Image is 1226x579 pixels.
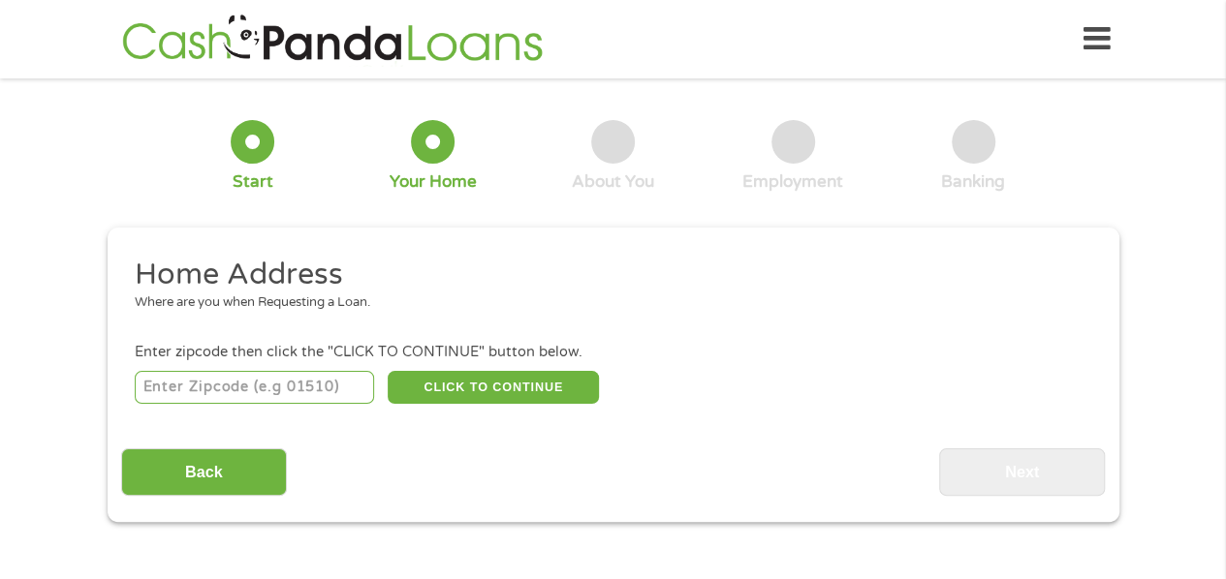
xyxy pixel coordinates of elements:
[941,171,1005,193] div: Banking
[135,342,1090,363] div: Enter zipcode then click the "CLICK TO CONTINUE" button below.
[390,171,477,193] div: Your Home
[742,171,843,193] div: Employment
[388,371,599,404] button: CLICK TO CONTINUE
[116,12,549,67] img: GetLoanNow Logo
[135,256,1077,294] h2: Home Address
[572,171,654,193] div: About You
[121,448,287,496] input: Back
[939,448,1105,496] input: Next
[233,171,273,193] div: Start
[135,371,374,404] input: Enter Zipcode (e.g 01510)
[135,293,1077,313] div: Where are you when Requesting a Loan.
